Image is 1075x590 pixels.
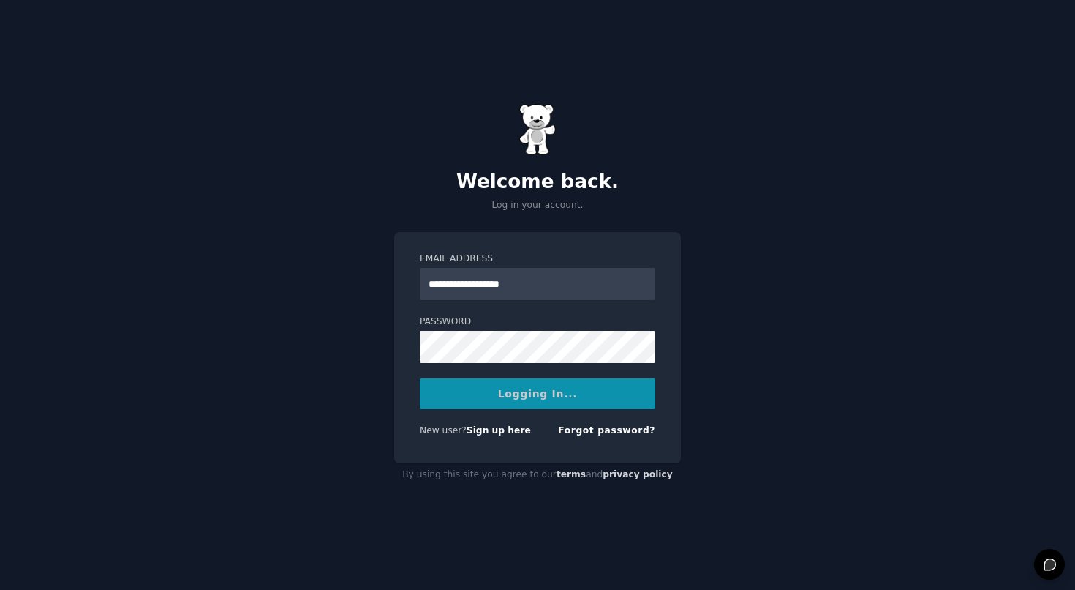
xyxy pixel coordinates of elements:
div: By using this site you agree to our and [394,463,681,487]
span: New user? [420,425,467,436]
a: terms [557,469,586,479]
h2: Welcome back. [394,171,681,194]
a: Sign up here [467,425,531,436]
img: Gummy Bear [519,104,556,155]
label: Password [420,315,655,329]
p: Log in your account. [394,199,681,212]
a: Forgot password? [558,425,655,436]
label: Email Address [420,253,655,266]
a: privacy policy [603,469,673,479]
